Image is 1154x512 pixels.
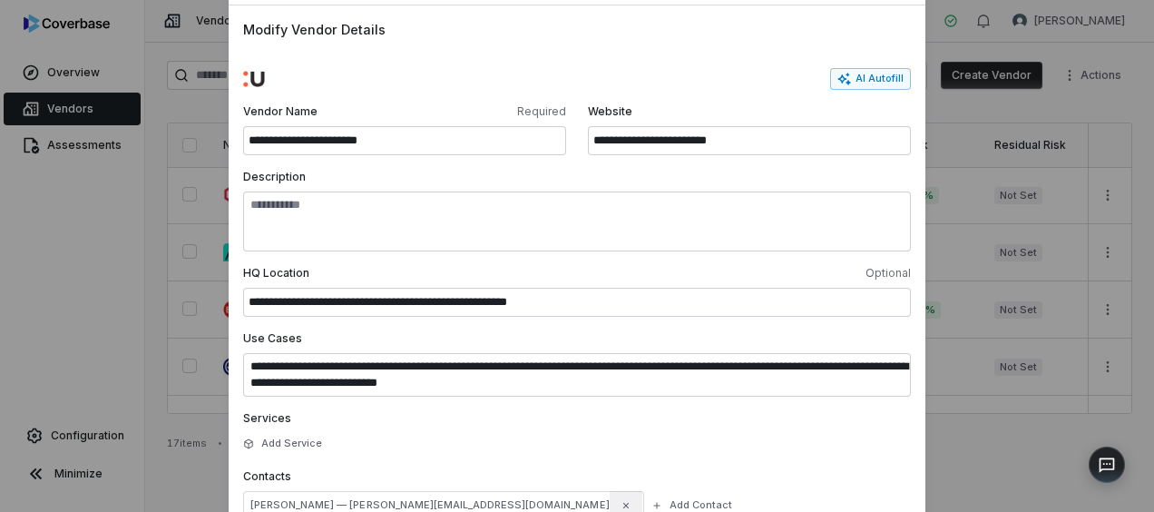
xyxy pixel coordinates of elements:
[243,170,306,183] span: Description
[243,20,911,39] span: Modify Vendor Details
[243,469,291,483] span: Contacts
[250,498,610,512] span: [PERSON_NAME] — [PERSON_NAME][EMAIL_ADDRESS][DOMAIN_NAME]
[238,428,328,460] button: Add Service
[581,266,911,281] span: Optional
[243,266,573,281] span: HQ Location
[243,331,302,345] span: Use Cases
[408,104,566,119] span: Required
[243,411,291,425] span: Services
[243,104,401,119] span: Vendor Name
[830,68,911,90] button: AI Autofill
[588,104,911,119] span: Website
